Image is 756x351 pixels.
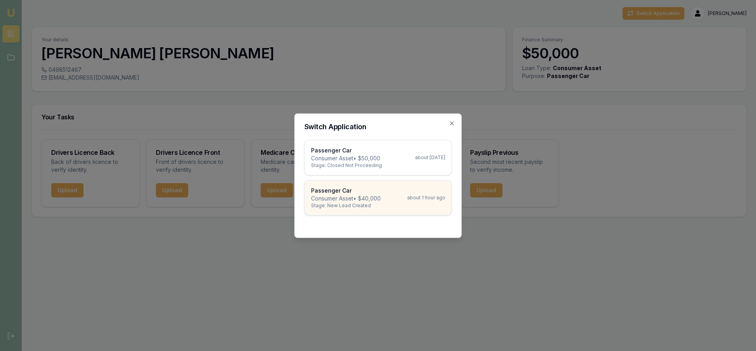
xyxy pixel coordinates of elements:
[311,187,381,195] p: Passenger Car
[311,202,381,209] p: Stage: New Lead Created
[407,195,445,201] div: about 1 hour ago
[311,154,382,162] p: Consumer Asset • $50,000
[415,154,445,161] div: about [DATE]
[311,147,382,154] p: Passenger Car
[304,123,452,130] h2: Switch Application
[311,195,381,202] p: Consumer Asset • $40,000
[311,162,382,169] p: Stage: Closed Not Proceeding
